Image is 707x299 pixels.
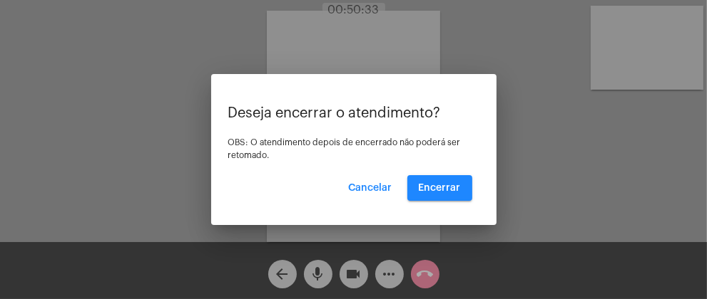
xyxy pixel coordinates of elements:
p: Deseja encerrar o atendimento? [228,105,479,121]
span: OBS: O atendimento depois de encerrado não poderá ser retomado. [228,138,461,159]
span: Encerrar [419,183,461,193]
button: Cancelar [337,175,404,201]
span: Cancelar [349,183,392,193]
button: Encerrar [407,175,472,201]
